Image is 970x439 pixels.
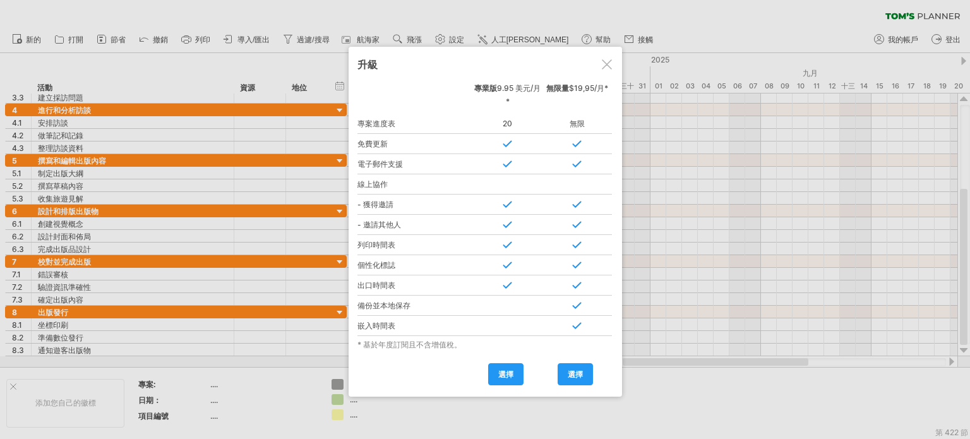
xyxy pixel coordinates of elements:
[357,119,395,128] font: 專案進度表
[357,240,395,250] font: 列印時間表
[357,159,403,169] font: 電子郵件支援
[357,220,401,229] font: - 邀請其他人
[503,119,512,128] font: 20
[357,321,395,330] font: 嵌入時間表
[568,370,583,379] font: 選擇
[357,301,410,310] font: 備份並本地保存
[357,280,395,290] font: 出口時間表
[488,363,524,385] a: 選擇
[546,83,569,93] font: 無限量
[570,119,585,128] font: 無限
[558,363,593,385] a: 選擇
[497,83,541,106] font: 9.95 美元/月*
[498,370,513,379] font: 選擇
[474,83,497,93] font: 專業版
[357,179,388,189] font: 線上協作
[569,83,608,93] font: $19,95/月*
[357,260,395,270] font: 個性化標誌
[357,340,462,349] font: * 基於年度訂閱且不含增值稅。
[357,58,378,71] font: 升級
[357,139,388,148] font: 免費更新
[357,200,393,209] font: - 獲得邀請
